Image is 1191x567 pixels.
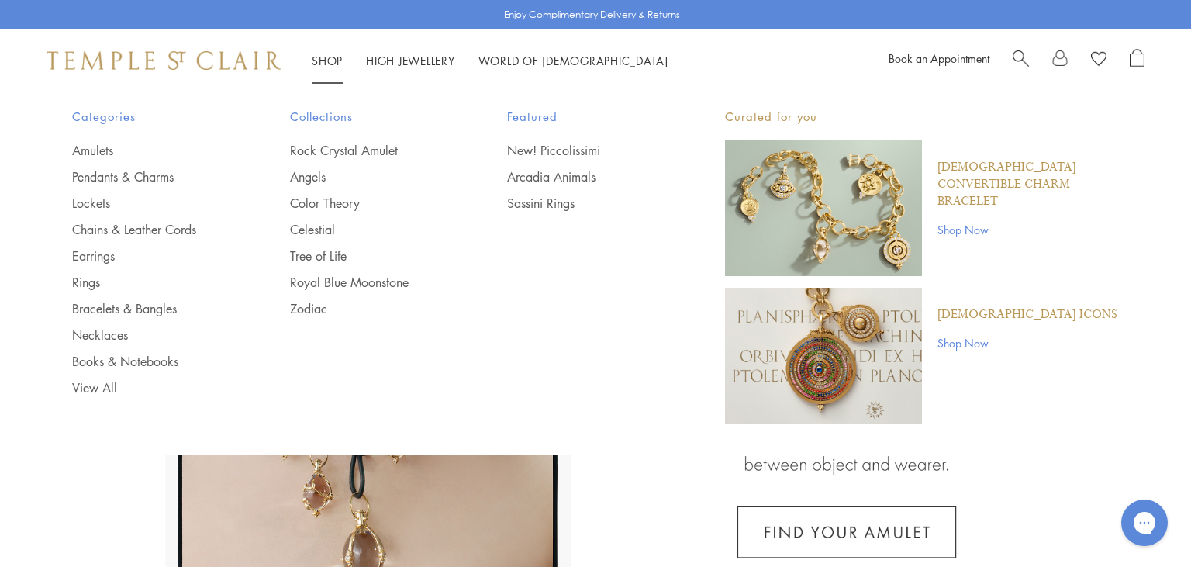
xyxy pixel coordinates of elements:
a: [DEMOGRAPHIC_DATA] Convertible Charm Bracelet [937,159,1119,210]
p: Enjoy Complimentary Delivery & Returns [504,7,680,22]
a: Book an Appointment [889,50,989,66]
a: Arcadia Animals [507,168,663,185]
a: Royal Blue Moonstone [290,274,446,291]
a: [DEMOGRAPHIC_DATA] Icons [937,306,1117,323]
a: ShopShop [312,53,343,68]
a: High JewelleryHigh Jewellery [366,53,455,68]
a: Color Theory [290,195,446,212]
a: View All [72,379,228,396]
a: World of [DEMOGRAPHIC_DATA]World of [DEMOGRAPHIC_DATA] [478,53,668,68]
span: Categories [72,107,228,126]
a: Shop Now [937,221,1119,238]
a: Open Shopping Bag [1130,49,1144,72]
a: Search [1013,49,1029,72]
nav: Main navigation [312,51,668,71]
a: Rock Crystal Amulet [290,142,446,159]
a: Bracelets & Bangles [72,300,228,317]
a: Angels [290,168,446,185]
a: View Wishlist [1091,49,1106,72]
p: Curated for you [725,107,1119,126]
a: Pendants & Charms [72,168,228,185]
a: Amulets [72,142,228,159]
a: Tree of Life [290,247,446,264]
a: New! Piccolissimi [507,142,663,159]
img: Temple St. Clair [47,51,281,70]
a: Rings [72,274,228,291]
a: Lockets [72,195,228,212]
a: Chains & Leather Cords [72,221,228,238]
a: Zodiac [290,300,446,317]
a: Necklaces [72,327,228,344]
a: Shop Now [937,334,1117,351]
a: Sassini Rings [507,195,663,212]
iframe: Gorgias live chat messenger [1113,494,1175,551]
span: Collections [290,107,446,126]
a: Books & Notebooks [72,353,228,370]
a: Earrings [72,247,228,264]
a: Celestial [290,221,446,238]
span: Featured [507,107,663,126]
